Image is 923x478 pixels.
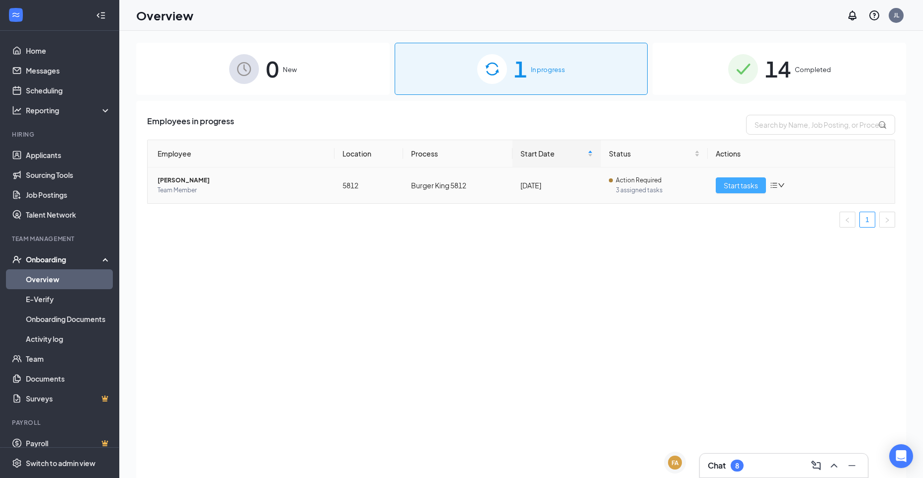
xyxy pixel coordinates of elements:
button: ComposeMessage [808,458,824,474]
div: Hiring [12,130,109,139]
div: Open Intercom Messenger [889,444,913,468]
button: left [839,212,855,228]
span: In progress [531,65,565,75]
div: Switch to admin view [26,458,95,468]
svg: Collapse [96,10,106,20]
th: Actions [708,140,895,167]
span: Start Date [520,148,586,159]
a: Overview [26,269,111,289]
svg: UserCheck [12,254,22,264]
a: E-Verify [26,289,111,309]
button: Start tasks [716,177,766,193]
div: [DATE] [520,180,593,191]
div: Onboarding [26,254,102,264]
h3: Chat [708,460,726,471]
a: Applicants [26,145,111,165]
li: 1 [859,212,875,228]
span: bars [770,181,778,189]
span: right [884,217,890,223]
span: Status [609,148,692,159]
span: left [844,217,850,223]
div: Reporting [26,105,111,115]
span: Action Required [616,175,662,185]
li: Next Page [879,212,895,228]
svg: Settings [12,458,22,468]
span: 1 [514,52,527,86]
a: Talent Network [26,205,111,225]
span: New [283,65,297,75]
a: Job Postings [26,185,111,205]
span: Team Member [158,185,327,195]
td: Burger King 5812 [403,167,512,203]
span: 0 [266,52,279,86]
a: Home [26,41,111,61]
button: ChevronUp [826,458,842,474]
svg: ChevronUp [828,460,840,472]
span: 3 assigned tasks [616,185,700,195]
a: Team [26,349,111,369]
a: 1 [860,212,875,227]
span: down [778,182,785,189]
li: Previous Page [839,212,855,228]
div: JL [894,11,899,19]
a: Activity log [26,329,111,349]
span: [PERSON_NAME] [158,175,327,185]
svg: WorkstreamLogo [11,10,21,20]
h1: Overview [136,7,193,24]
a: Messages [26,61,111,80]
svg: Notifications [846,9,858,21]
a: Documents [26,369,111,389]
th: Process [403,140,512,167]
div: Team Management [12,235,109,243]
a: Sourcing Tools [26,165,111,185]
svg: QuestionInfo [868,9,880,21]
svg: ComposeMessage [810,460,822,472]
button: right [879,212,895,228]
div: FA [671,459,678,467]
th: Location [335,140,403,167]
a: PayrollCrown [26,433,111,453]
div: Payroll [12,418,109,427]
input: Search by Name, Job Posting, or Process [746,115,895,135]
svg: Analysis [12,105,22,115]
span: Employees in progress [147,115,234,135]
span: 14 [765,52,791,86]
a: Scheduling [26,80,111,100]
div: 8 [735,462,739,470]
a: Onboarding Documents [26,309,111,329]
th: Employee [148,140,335,167]
td: 5812 [335,167,403,203]
span: Completed [795,65,831,75]
span: Start tasks [724,180,758,191]
svg: Minimize [846,460,858,472]
a: SurveysCrown [26,389,111,408]
th: Status [601,140,708,167]
button: Minimize [844,458,860,474]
